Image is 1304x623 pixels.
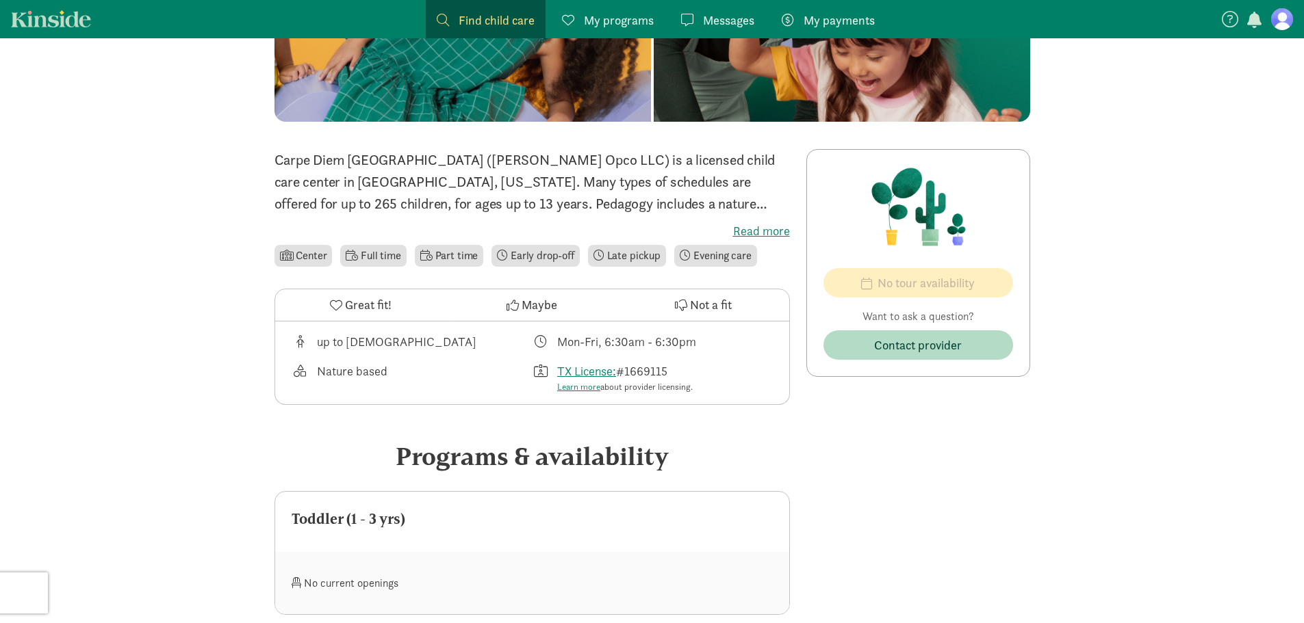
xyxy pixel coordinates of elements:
[415,245,483,267] li: Part time
[11,10,91,27] a: Kinside
[823,308,1013,325] p: Want to ask a question?
[532,362,773,394] div: License number
[557,332,696,351] div: Mon-Fri, 6:30am - 6:30pm
[274,149,790,215] p: Carpe Diem [GEOGRAPHIC_DATA] ([PERSON_NAME] Opco LLC) is a licensed child care center in [GEOGRAP...
[491,245,580,267] li: Early drop-off
[617,289,789,321] button: Not a fit
[703,11,754,29] span: Messages
[823,330,1013,360] button: Contact provider
[557,362,693,394] div: #1669115
[584,11,654,29] span: My programs
[275,289,446,321] button: Great fit!
[317,362,387,394] div: Nature based
[823,268,1013,297] button: No tour availability
[292,568,533,598] div: No current openings
[804,11,875,29] span: My payments
[532,332,773,351] div: Class schedule
[557,380,693,394] div: about provider licensing.
[317,332,476,351] div: up to [DEMOGRAPHIC_DATA]
[446,289,617,321] button: Maybe
[557,381,600,393] a: Learn more
[459,11,535,29] span: Find child care
[588,245,666,267] li: Late pickup
[345,295,392,314] span: Great fit!
[292,332,533,351] div: Age range for children that this provider cares for
[274,438,790,475] div: Programs & availability
[878,274,975,292] span: No tour availability
[522,295,557,314] span: Maybe
[292,362,533,394] div: This provider's education philosophy
[874,336,962,354] span: Contact provider
[340,245,406,267] li: Full time
[674,245,757,267] li: Evening care
[274,245,333,267] li: Center
[274,223,790,239] label: Read more
[292,508,773,530] div: Toddler (1 - 3 yrs)
[690,295,732,314] span: Not a fit
[557,363,616,379] a: TX License:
